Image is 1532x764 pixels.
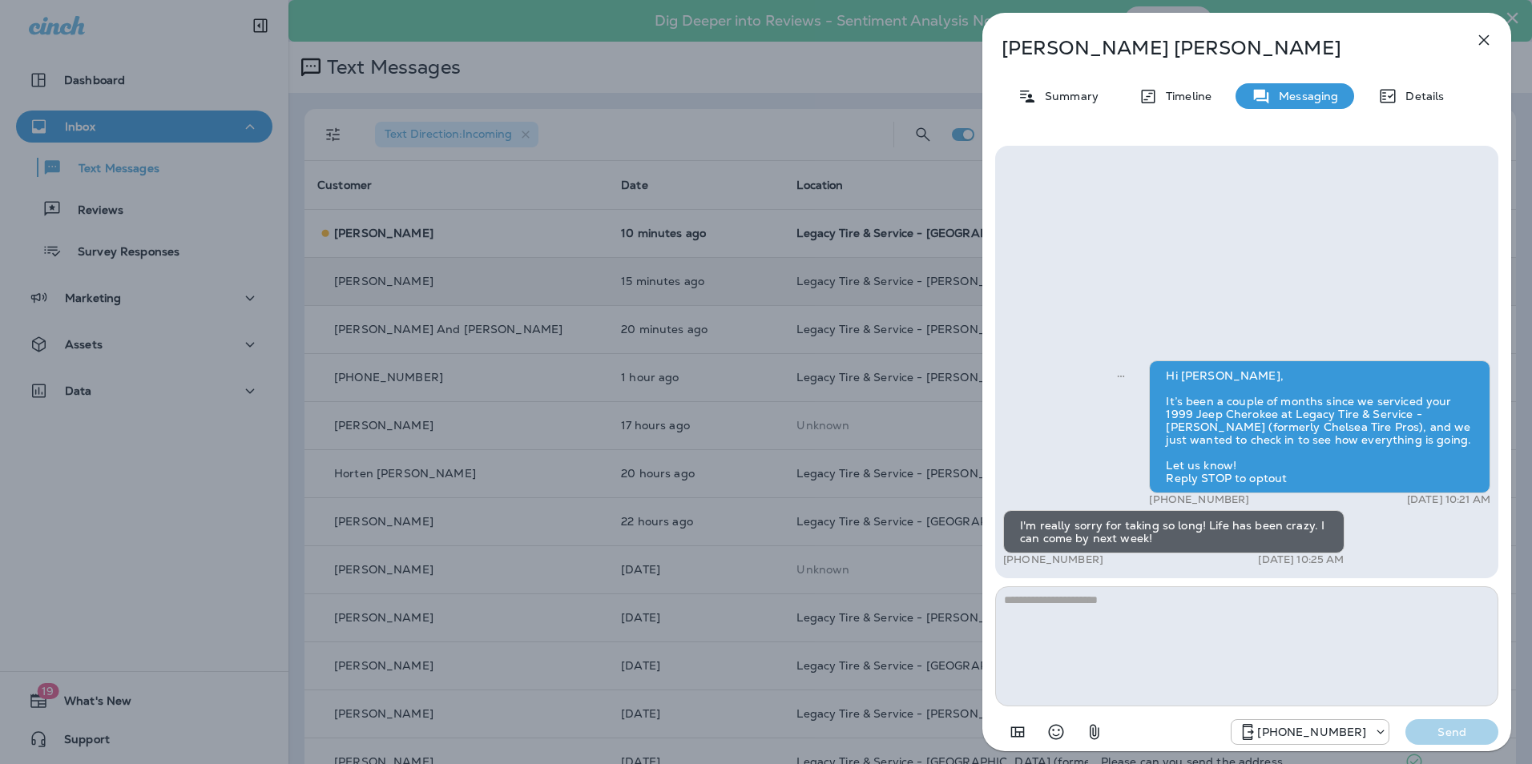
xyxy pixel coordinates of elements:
p: Messaging [1271,90,1338,103]
div: I'm really sorry for taking so long! Life has been crazy. I can come by next week! [1003,510,1345,553]
p: [PERSON_NAME] [PERSON_NAME] [1002,37,1439,59]
p: [PHONE_NUMBER] [1257,726,1366,738]
p: [PHONE_NUMBER] [1003,553,1103,566]
button: Add in a premade template [1002,716,1034,748]
span: Sent [1117,368,1125,382]
div: Hi [PERSON_NAME], It’s been a couple of months since we serviced your 1999 Jeep Cherokee at Legac... [1149,360,1490,493]
div: +1 (205) 606-2088 [1232,722,1389,742]
button: Select an emoji [1040,716,1072,748]
p: [DATE] 10:21 AM [1407,493,1490,506]
p: Timeline [1158,90,1211,103]
p: Summary [1037,90,1099,103]
p: Details [1397,90,1444,103]
p: [PHONE_NUMBER] [1149,493,1249,506]
p: [DATE] 10:25 AM [1258,553,1344,566]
